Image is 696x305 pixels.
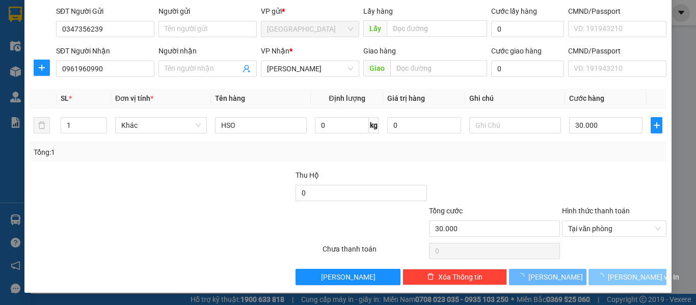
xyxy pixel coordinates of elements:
input: VD: Bàn, Ghế [215,117,307,133]
span: kg [369,117,379,133]
button: plus [651,117,662,133]
span: Giao [363,60,390,76]
span: loading [597,273,608,280]
span: Giao hàng [363,47,396,55]
div: SĐT Người Nhận [56,45,154,57]
span: Lấy hàng [363,7,393,15]
span: Tên hàng [215,94,245,102]
span: Tại văn phòng [568,221,660,236]
div: Tổng: 1 [34,147,270,158]
span: [PERSON_NAME] [321,271,376,283]
span: Xóa Thông tin [438,271,483,283]
button: [PERSON_NAME] [509,269,587,285]
span: Giá trị hàng [387,94,425,102]
span: Tổng cước [429,207,463,215]
input: Cước giao hàng [491,61,564,77]
div: CMND/Passport [568,6,666,17]
div: CMND/Passport [568,45,666,57]
input: Dọc đường [390,60,487,76]
button: [PERSON_NAME] và In [588,269,666,285]
span: [PERSON_NAME] và In [608,271,679,283]
div: Chưa thanh toán [322,243,428,261]
span: Đà Lạt [267,21,353,37]
input: 0 [387,117,461,133]
label: Cước lấy hàng [491,7,537,15]
span: Lấy [363,20,387,37]
span: [PERSON_NAME] [528,271,583,283]
label: Hình thức thanh toán [562,207,630,215]
span: VP Nhận [261,47,289,55]
span: Thu Hộ [296,171,319,179]
button: deleteXóa Thông tin [403,269,507,285]
span: plus [651,121,662,129]
div: VP gửi [261,6,359,17]
button: plus [34,60,50,76]
span: user-add [243,65,251,73]
input: Cước lấy hàng [491,21,564,37]
span: loading [517,273,528,280]
th: Ghi chú [465,89,565,108]
div: Người gửi [158,6,257,17]
div: SĐT Người Gửi [56,6,154,17]
span: Khác [121,118,201,133]
span: Định lượng [329,94,365,102]
button: delete [34,117,50,133]
span: Cước hàng [569,94,604,102]
label: Cước giao hàng [491,47,542,55]
span: plus [34,64,49,72]
span: SL [61,94,69,102]
input: Ghi Chú [469,117,561,133]
button: [PERSON_NAME] [296,269,400,285]
span: Đơn vị tính [115,94,153,102]
span: Phan Thiết [267,61,353,76]
span: delete [427,273,434,281]
input: Dọc đường [387,20,487,37]
div: Người nhận [158,45,257,57]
